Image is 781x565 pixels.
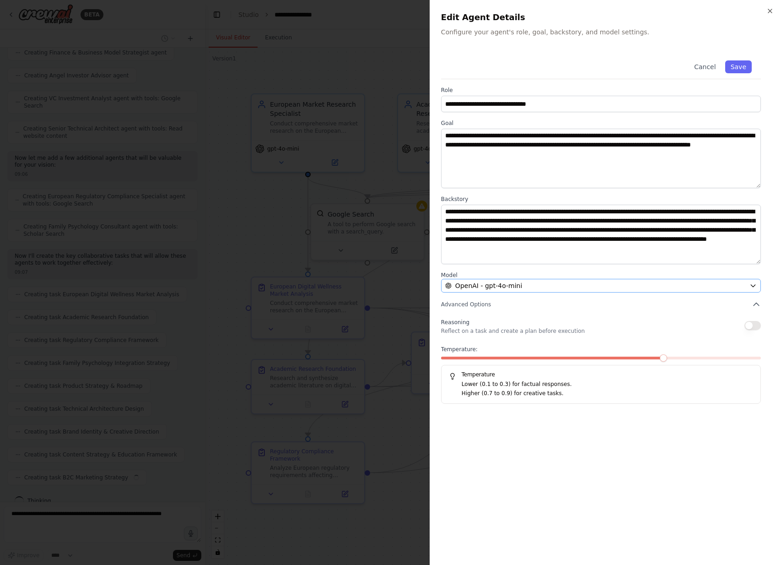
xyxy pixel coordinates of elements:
button: Cancel [689,60,721,73]
span: OpenAI - gpt-4o-mini [455,281,522,290]
h2: Edit Agent Details [441,11,770,24]
p: Reflect on a task and create a plan before execution [441,327,585,335]
button: OpenAI - gpt-4o-mini [441,279,761,293]
label: Role [441,87,761,94]
span: Reasoning [441,319,469,326]
span: Advanced Options [441,301,491,308]
h5: Temperature [449,371,753,378]
button: Save [725,60,752,73]
p: Lower (0.1 to 0.3) for factual responses. [462,380,753,389]
button: Advanced Options [441,300,761,309]
label: Model [441,272,761,279]
p: Higher (0.7 to 0.9) for creative tasks. [462,389,753,398]
label: Goal [441,120,761,127]
label: Backstory [441,196,761,203]
span: Temperature: [441,346,478,353]
p: Configure your agent's role, goal, backstory, and model settings. [441,27,770,37]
